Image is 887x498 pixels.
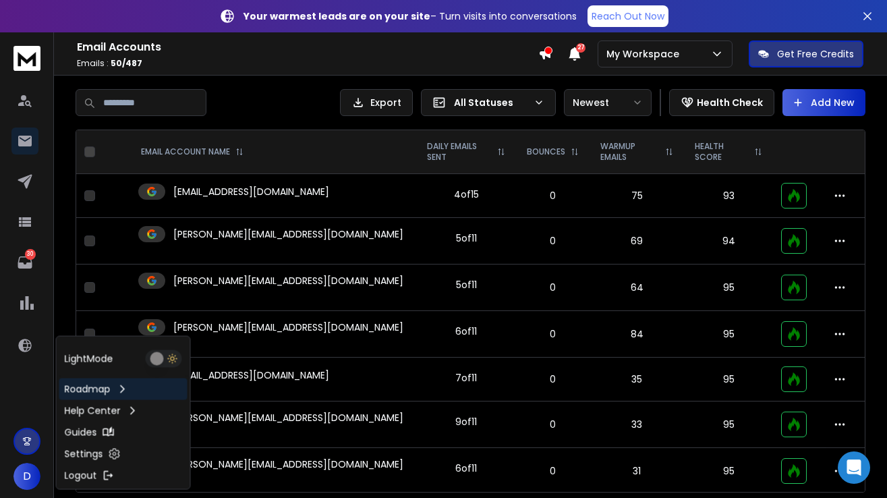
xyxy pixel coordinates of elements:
div: 5 of 11 [456,231,477,245]
p: [PERSON_NAME][EMAIL_ADDRESS][DOMAIN_NAME] [173,227,403,241]
p: [PERSON_NAME][EMAIL_ADDRESS][DOMAIN_NAME] [173,274,403,287]
p: My Workspace [606,47,685,61]
button: D [13,463,40,490]
p: Roadmap [65,383,111,396]
p: Get Free Credits [777,47,854,61]
p: Reach Out Now [592,9,664,23]
div: Open Intercom Messenger [838,451,870,484]
p: Health Check [697,96,763,109]
img: logo [13,46,40,71]
p: 0 [524,464,581,478]
span: 50 / 487 [111,57,142,69]
button: Export [340,89,413,116]
div: 7 of 11 [455,371,477,385]
p: BOUNCES [527,146,565,157]
p: 0 [524,327,581,341]
td: 84 [590,311,684,358]
p: – Turn visits into conversations [244,9,577,23]
p: [PERSON_NAME][EMAIL_ADDRESS][DOMAIN_NAME] [173,458,403,471]
div: 6 of 11 [455,462,477,475]
button: Add New [782,89,865,116]
a: Help Center [59,400,188,422]
a: Guides [59,422,188,443]
div: EMAIL ACCOUNT NAME [141,146,244,157]
p: 0 [524,418,581,431]
p: Guides [65,426,97,439]
td: 95 [684,265,773,311]
td: 95 [684,448,773,495]
a: Reach Out Now [588,5,668,27]
td: 94 [684,218,773,265]
p: DAILY EMAILS SENT [427,141,492,163]
td: 64 [590,265,684,311]
button: Newest [564,89,652,116]
p: Settings [65,447,103,461]
span: 27 [576,43,585,53]
p: 0 [524,234,581,248]
div: 6 of 11 [455,325,477,338]
p: 0 [524,372,581,386]
strong: Your warmest leads are on your site [244,9,430,23]
td: 75 [590,174,684,218]
p: 30 [25,249,36,260]
p: [PERSON_NAME][EMAIL_ADDRESS][DOMAIN_NAME] [173,411,403,424]
a: Roadmap [59,379,188,400]
h1: Email Accounts [77,39,538,55]
td: 95 [684,358,773,402]
div: 4 of 15 [454,188,479,201]
div: 9 of 11 [455,415,477,428]
p: Emails : [77,58,538,69]
td: 95 [684,402,773,448]
p: Logout [65,469,97,482]
td: 35 [590,358,684,402]
td: 93 [684,174,773,218]
td: 31 [590,448,684,495]
p: [EMAIL_ADDRESS][DOMAIN_NAME] [173,368,329,382]
p: All Statuses [454,96,528,109]
p: Help Center [65,404,121,418]
p: 0 [524,281,581,294]
p: [EMAIL_ADDRESS][DOMAIN_NAME] [173,185,329,198]
p: WARMUP EMAILS [600,141,660,163]
td: 95 [684,311,773,358]
button: Health Check [669,89,774,116]
p: HEALTH SCORE [695,141,749,163]
td: 69 [590,218,684,265]
p: [PERSON_NAME][EMAIL_ADDRESS][DOMAIN_NAME] [173,321,403,334]
button: Get Free Credits [749,40,863,67]
p: 0 [524,189,581,202]
a: Settings [59,443,188,465]
div: 5 of 11 [456,278,477,292]
td: 33 [590,402,684,448]
a: 30 [11,249,38,276]
p: Light Mode [65,352,113,366]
